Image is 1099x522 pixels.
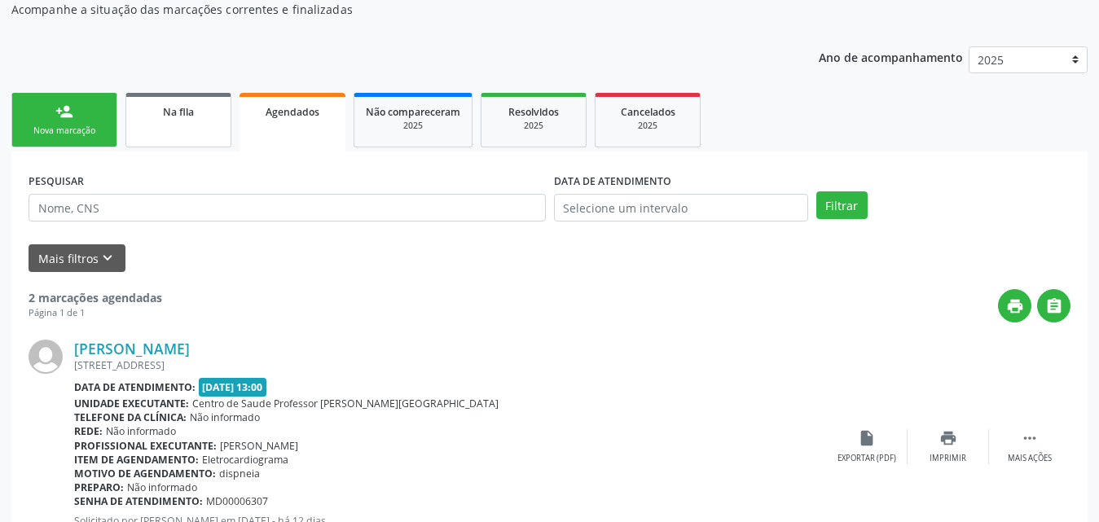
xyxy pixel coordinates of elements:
[858,429,876,447] i: insert_drive_file
[1006,297,1024,315] i: print
[74,439,217,453] b: Profissional executante:
[74,494,203,508] b: Senha de atendimento:
[219,467,260,480] span: dispneia
[74,424,103,438] b: Rede:
[99,249,116,267] i: keyboard_arrow_down
[1008,453,1052,464] div: Mais ações
[202,453,288,467] span: Eletrocardiograma
[163,105,194,119] span: Na fila
[29,306,162,320] div: Página 1 de 1
[74,453,199,467] b: Item de agendamento:
[192,397,499,410] span: Centro de Saude Professor [PERSON_NAME][GEOGRAPHIC_DATA]
[190,410,260,424] span: Não informado
[74,410,187,424] b: Telefone da clínica:
[554,169,671,194] label: DATA DE ATENDIMENTO
[621,105,675,119] span: Cancelados
[74,480,124,494] b: Preparo:
[29,290,162,305] strong: 2 marcações agendadas
[1021,429,1039,447] i: 
[998,289,1031,322] button: print
[266,105,319,119] span: Agendados
[837,453,896,464] div: Exportar (PDF)
[74,340,190,358] a: [PERSON_NAME]
[127,480,197,494] span: Não informado
[607,120,688,132] div: 2025
[29,244,125,273] button: Mais filtroskeyboard_arrow_down
[206,494,268,508] span: MD00006307
[74,397,189,410] b: Unidade executante:
[106,424,176,438] span: Não informado
[493,120,574,132] div: 2025
[24,125,105,137] div: Nova marcação
[1037,289,1070,322] button: 
[1045,297,1063,315] i: 
[55,103,73,121] div: person_add
[939,429,957,447] i: print
[199,378,267,397] span: [DATE] 13:00
[74,358,826,372] div: [STREET_ADDRESS]
[366,120,460,132] div: 2025
[74,467,216,480] b: Motivo de agendamento:
[816,191,868,219] button: Filtrar
[554,194,808,222] input: Selecione um intervalo
[29,194,546,222] input: Nome, CNS
[11,1,765,18] p: Acompanhe a situação das marcações correntes e finalizadas
[930,453,966,464] div: Imprimir
[74,380,196,394] b: Data de atendimento:
[220,439,298,453] span: [PERSON_NAME]
[508,105,559,119] span: Resolvidos
[819,46,963,67] p: Ano de acompanhamento
[366,105,460,119] span: Não compareceram
[29,340,63,374] img: img
[29,169,84,194] label: PESQUISAR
